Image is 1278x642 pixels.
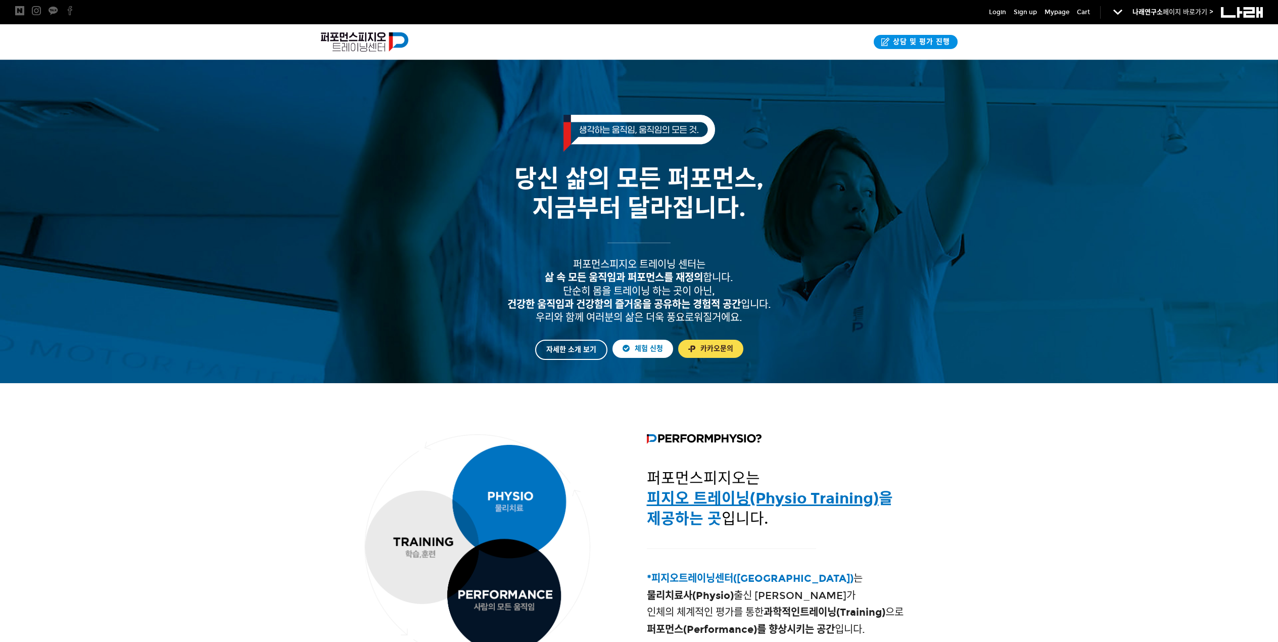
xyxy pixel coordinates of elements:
[545,271,703,284] strong: 삶 속 모든 움직임과 퍼포먼스를 재정의
[507,298,771,310] span: 입니다.
[573,258,705,270] span: 퍼포먼스피지오 트레이닝 센터는
[536,311,742,324] span: 우리와 함께 여러분의 삶은 더욱 풍요로워질거에요.
[764,606,800,618] strong: 과학적인
[1014,7,1037,17] a: Sign up
[647,572,863,584] span: 는
[647,589,734,602] strong: 물리치료사(Physio)
[1132,8,1163,16] strong: 나래연구소
[890,37,950,47] span: 상담 및 평가 진행
[535,340,607,360] a: 자세한 소개 보기
[647,589,856,602] span: 출신 [PERSON_NAME]가
[787,623,835,635] strong: 시키는 공간
[514,164,764,223] span: 당신 삶의 모든 퍼포먼스, 지금부터 달라집니다.
[647,572,854,584] span: *피지오트레이닝센터([GEOGRAPHIC_DATA])
[507,298,741,310] strong: 건강한 움직임과 건강함의 즐거움을 공유하는 경험적 공간
[989,7,1006,17] a: Login
[1045,7,1069,17] a: Mypage
[563,285,715,297] span: 단순히 몸을 트레이닝 하는 곳이 아닌,
[647,623,865,635] span: 입니다.
[722,510,768,528] span: 입니다.
[563,115,715,152] img: 생각하는 움직임, 움직임의 모든 것.
[647,489,893,528] span: 을 제공하는 곳
[647,489,879,508] u: 피지오 트레이닝(Physio Training)
[647,606,904,618] span: 인체의 체계적인 평가를 통한 으로
[1077,7,1090,17] a: Cart
[678,340,743,358] a: 카카오문의
[647,469,893,528] span: 퍼포먼스피지오는
[612,340,673,358] a: 체험 신청
[545,271,733,284] span: 합니다.
[647,434,762,444] img: 퍼포먼스피지오란?
[800,606,885,618] strong: 트레이닝(Training)
[647,623,787,635] strong: 퍼포먼스(Performance)를 향상
[874,35,958,49] a: 상담 및 평가 진행
[1132,8,1213,16] a: 나래연구소페이지 바로가기 >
